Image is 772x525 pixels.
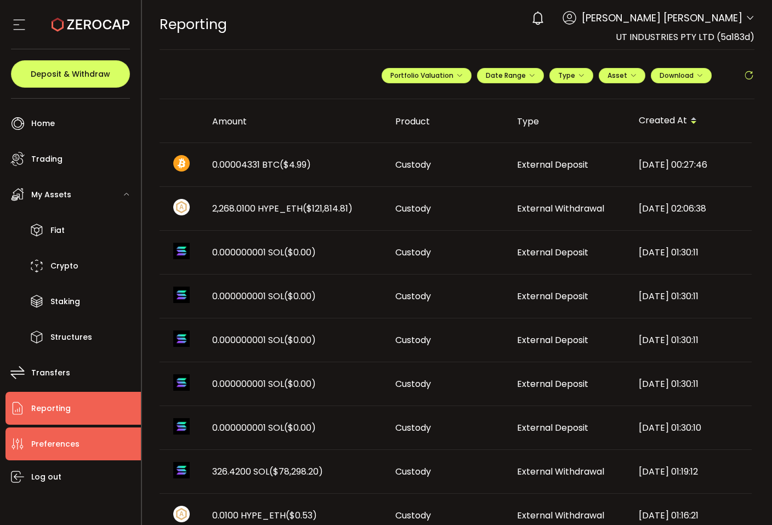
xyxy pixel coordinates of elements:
span: Trading [31,151,63,167]
span: 0.000000001 SOL [212,290,316,303]
span: ($121,814.81) [303,202,353,215]
span: Custody [395,421,431,434]
img: zuPXiwguUFiBOIQyqLOiXsnnNitlx7q4LCwEbLHADjIpTka+Lip0HH8D0VTrd02z+wEAAAAASUVORK5CYII= [173,199,190,215]
span: Custody [395,158,431,171]
div: [DATE] 01:19:12 [630,465,752,478]
span: Custody [395,202,431,215]
span: UT INDUSTRIES PTY LTD (5a183d) [616,31,754,43]
span: Reporting [31,401,71,416]
span: Home [31,116,55,132]
span: Asset [608,71,627,80]
span: External Deposit [517,421,588,434]
span: External Withdrawal [517,465,604,478]
span: Custody [395,334,431,346]
span: External Withdrawal [517,509,604,522]
button: Asset [599,68,645,83]
span: Custody [395,465,431,478]
div: [DATE] 00:27:46 [630,158,752,171]
span: 0.000000001 SOL [212,334,316,346]
img: sol_portfolio.png [173,462,190,478]
span: External Deposit [517,158,588,171]
span: 0.0100 HYPE_ETH [212,509,317,522]
span: ($0.00) [284,378,316,390]
span: Log out [31,469,61,485]
div: Type [508,115,630,128]
span: Transfers [31,365,70,381]
span: 0.000000001 SOL [212,378,316,390]
button: Portfolio Valuation [382,68,472,83]
span: ($0.00) [284,334,316,346]
div: [DATE] 01:16:21 [630,509,752,522]
span: ($0.00) [284,290,316,303]
span: Custody [395,246,431,259]
span: 0.000000001 SOL [212,246,316,259]
img: sol_portfolio.png [173,243,190,259]
span: ($0.00) [284,421,316,434]
span: Custody [395,509,431,522]
span: 326.4200 SOL [212,465,323,478]
span: 0.000000001 SOL [212,421,316,434]
div: [DATE] 01:30:11 [630,334,752,346]
span: External Deposit [517,246,588,259]
span: Custody [395,378,431,390]
span: Reporting [160,15,227,34]
iframe: Chat Widget [642,407,772,525]
span: ($0.00) [284,246,316,259]
img: sol_portfolio.png [173,374,190,391]
button: Type [549,68,593,83]
button: Deposit & Withdraw [11,60,130,88]
div: [DATE] 01:30:11 [630,290,752,303]
span: My Assets [31,187,71,203]
img: sol_portfolio.png [173,330,190,347]
span: External Deposit [517,290,588,303]
span: Download [660,71,703,80]
span: Preferences [31,436,80,452]
span: Structures [50,329,92,345]
div: [DATE] 01:30:11 [630,378,752,390]
button: Download [651,68,712,83]
div: [DATE] 01:30:10 [630,421,752,434]
span: Type [558,71,584,80]
span: Portfolio Valuation [390,71,463,80]
span: 2,268.0100 HYPE_ETH [212,202,353,215]
span: Deposit & Withdraw [31,70,110,78]
img: sol_portfolio.png [173,287,190,303]
span: External Deposit [517,334,588,346]
div: Amount [203,115,387,128]
span: 0.00004331 BTC [212,158,311,171]
span: Date Range [486,71,535,80]
div: [DATE] 02:06:38 [630,202,752,215]
img: sol_portfolio.png [173,418,190,435]
div: Created At [630,112,752,130]
div: Product [387,115,508,128]
span: Staking [50,294,80,310]
span: Crypto [50,258,78,274]
span: [PERSON_NAME] [PERSON_NAME] [582,10,742,25]
span: External Withdrawal [517,202,604,215]
span: External Deposit [517,378,588,390]
span: Fiat [50,222,65,238]
img: zuPXiwguUFiBOIQyqLOiXsnnNitlx7q4LCwEbLHADjIpTka+Lip0HH8D0VTrd02z+wEAAAAASUVORK5CYII= [173,506,190,522]
span: ($0.53) [286,509,317,522]
span: ($4.99) [280,158,311,171]
span: ($78,298.20) [269,465,323,478]
span: Custody [395,290,431,303]
img: btc_portfolio.svg [173,155,190,172]
div: [DATE] 01:30:11 [630,246,752,259]
button: Date Range [477,68,544,83]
